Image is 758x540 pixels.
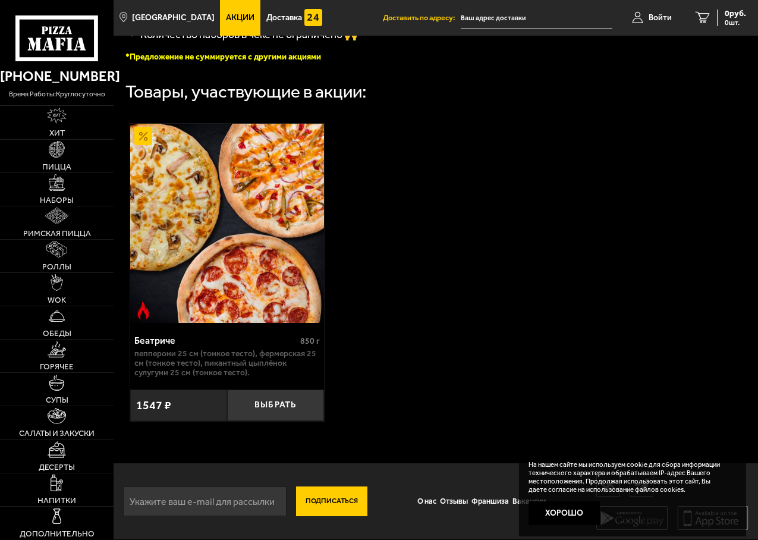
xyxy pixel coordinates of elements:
[20,530,95,538] span: Дополнительно
[296,486,367,516] button: Подписаться
[42,163,71,171] span: Пицца
[125,52,321,62] font: *Предложение не суммируется с другими акциями
[649,14,672,22] span: Войти
[42,263,71,271] span: Роллы
[130,124,323,324] img: Беатриче
[300,336,320,346] span: 850 г
[461,7,612,29] input: Ваш адрес доставки
[125,83,367,101] div: Товары, участвующие в акции:
[304,9,322,27] img: 15daf4d41897b9f0e9f617042186c801.svg
[37,497,76,505] span: Напитки
[725,10,746,18] span: 0 руб.
[529,461,729,494] p: На нашем сайте мы используем cookie для сбора информации технического характера и обрабатываем IP...
[43,329,71,338] span: Обеды
[134,127,152,145] img: Акционный
[470,489,511,513] a: Франшиза
[46,396,68,404] span: Супы
[266,14,302,22] span: Доставка
[136,398,171,412] span: 1547 ₽
[134,349,319,378] p: Пепперони 25 см (тонкое тесто), Фермерская 25 см (тонкое тесто), Пикантный цыплёнок сулугуни 25 с...
[130,124,323,324] a: АкционныйОстрое блюдоБеатриче
[227,390,324,421] button: Выбрать
[134,302,152,319] img: Острое блюдо
[48,296,66,304] span: WOK
[40,363,74,371] span: Горячее
[23,230,91,238] span: Римская пицца
[383,14,461,22] span: Доставить по адресу:
[19,429,95,438] span: Салаты и закуски
[123,486,287,516] input: Укажите ваш e-mail для рассылки
[438,489,470,513] a: Отзывы
[511,489,548,513] a: Вакансии
[132,14,215,22] span: [GEOGRAPHIC_DATA]
[39,463,75,472] span: Десерты
[49,129,65,137] span: Хит
[226,14,254,22] span: Акции
[134,335,297,346] div: Беатриче
[416,489,438,513] a: О нас
[725,19,746,26] span: 0 шт.
[529,501,600,525] button: Хорошо
[40,196,74,205] span: Наборы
